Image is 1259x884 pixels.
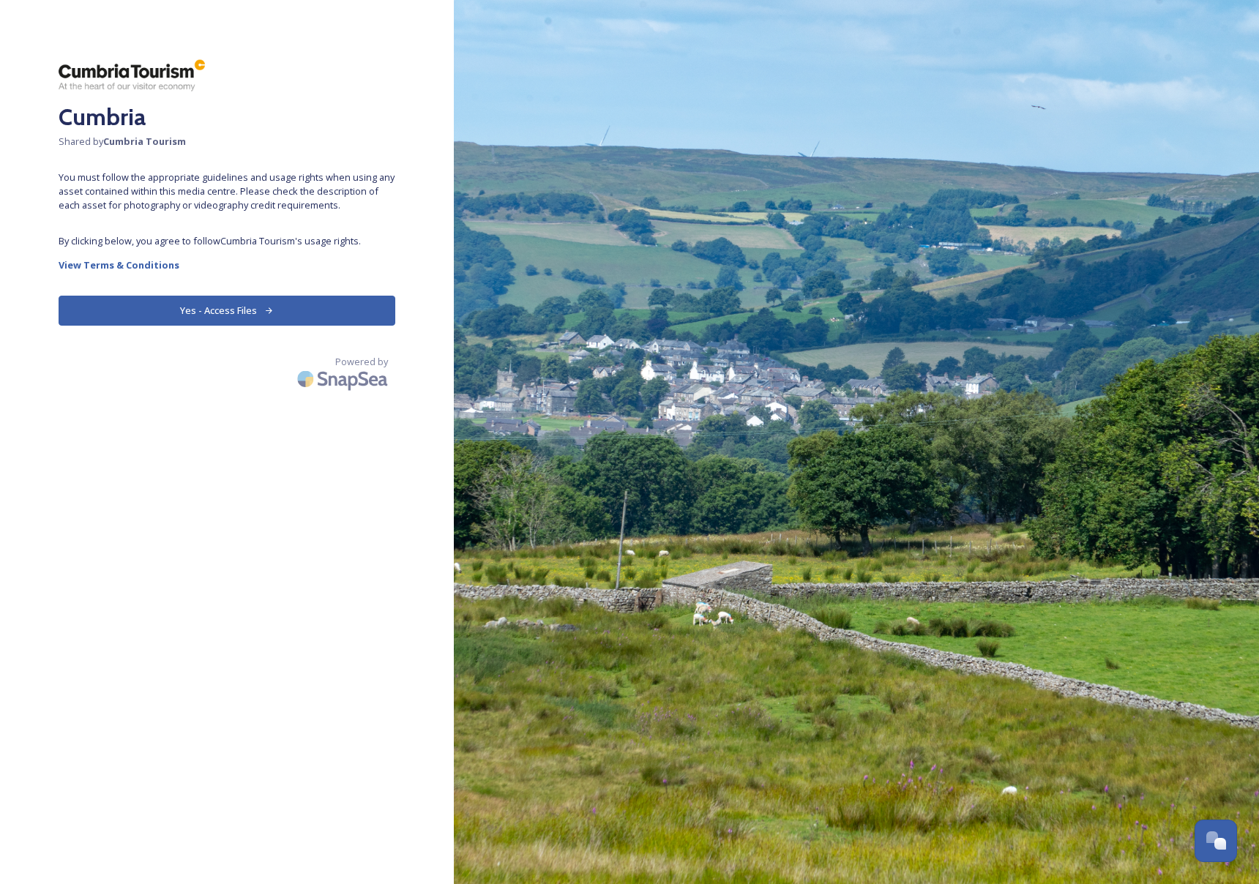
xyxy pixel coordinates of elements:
button: Yes - Access Files [59,296,395,326]
h2: Cumbria [59,100,395,135]
span: By clicking below, you agree to follow Cumbria Tourism 's usage rights. [59,234,395,248]
button: Open Chat [1195,820,1237,862]
a: View Terms & Conditions [59,256,395,274]
img: ct_logo.png [59,59,205,92]
span: You must follow the appropriate guidelines and usage rights when using any asset contained within... [59,171,395,213]
span: Shared by [59,135,395,149]
span: Powered by [335,355,388,369]
strong: View Terms & Conditions [59,258,179,271]
img: SnapSea Logo [293,362,395,396]
strong: Cumbria Tourism [103,135,186,148]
